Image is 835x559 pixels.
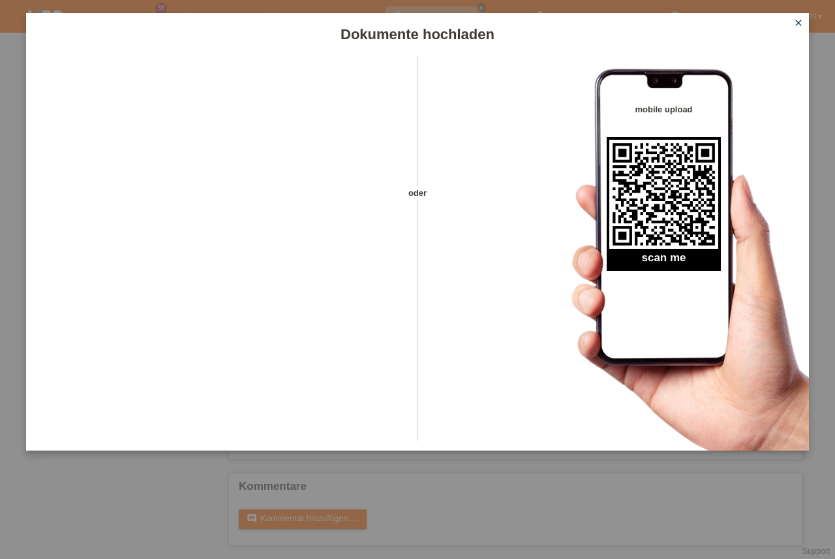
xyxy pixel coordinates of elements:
[790,16,807,31] a: close
[26,26,809,42] h1: Dokumente hochladen
[395,186,440,200] span: oder
[607,104,721,114] h4: mobile upload
[46,88,395,415] iframe: Upload
[793,18,804,28] i: close
[607,251,721,271] h2: scan me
